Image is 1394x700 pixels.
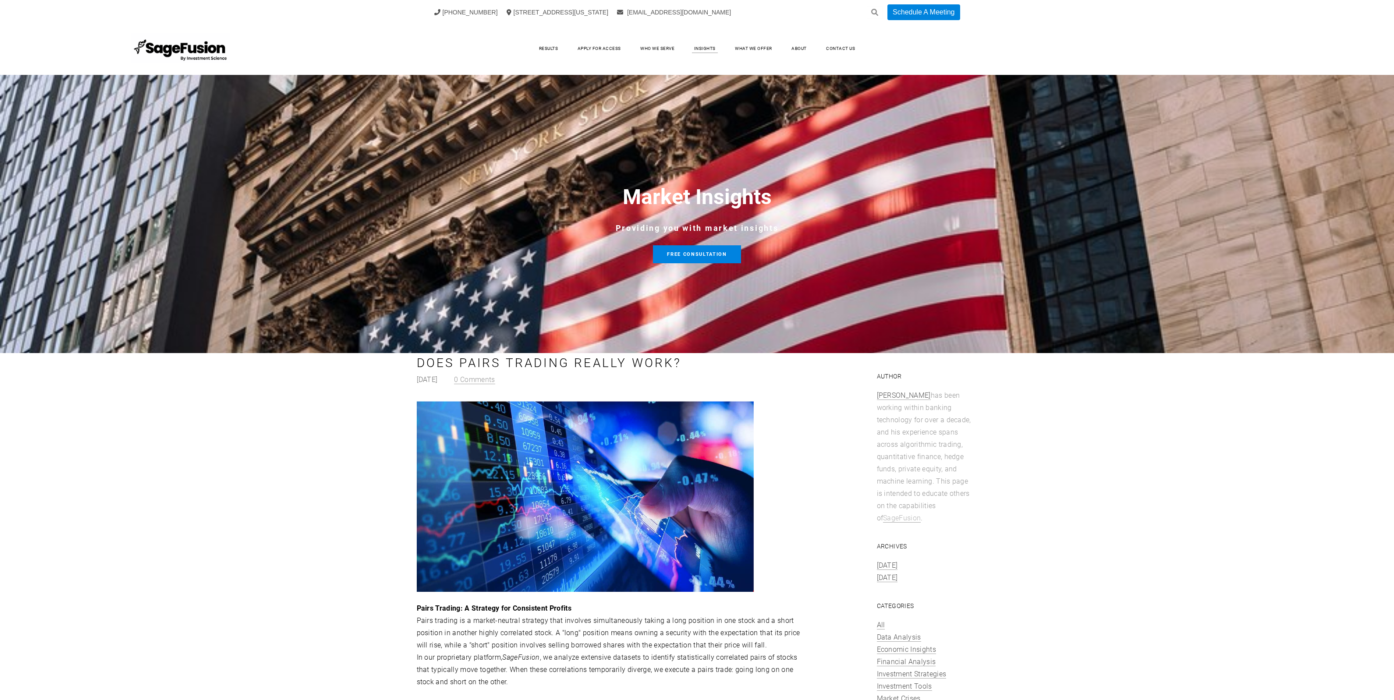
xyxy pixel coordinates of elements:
[623,184,772,209] font: Market Insights
[877,561,898,570] a: [DATE]
[653,245,741,263] a: free consultation
[417,376,438,385] span: [DATE]
[507,9,609,16] a: [STREET_ADDRESS][US_STATE]
[887,4,960,20] a: Schedule A Meeting
[631,42,683,55] a: Who We Serve
[877,621,885,629] a: All
[877,670,947,679] a: Investment Strategies
[131,33,230,64] img: SageFusion | Intelligent Investment Management
[569,42,630,55] a: Apply for Access
[877,597,973,615] h2: Categories
[783,42,816,55] a: About
[726,42,781,55] a: What We Offer
[877,682,932,691] a: Investment Tools
[877,391,971,523] span: has been working within banking technology for over a decade, and his experience spans across alg...
[877,368,973,385] h2: Author
[502,653,539,661] em: SageFusion
[817,42,864,55] a: Contact Us
[877,573,898,582] a: [DATE]
[877,658,936,666] a: Financial Analysis
[685,42,724,55] a: Insights
[530,42,567,55] a: Results
[667,251,727,257] span: free consultation
[877,633,921,642] a: Data Analysis
[417,400,754,592] img: Picture
[877,391,931,400] a: [PERSON_NAME]
[454,375,495,384] a: 0 Comments
[616,223,779,233] span: Providing you with market insights
[417,356,682,370] a: Does Pairs Trading Really Work?
[417,604,571,612] strong: Pairs Trading: A Strategy for Consistent Profits
[617,9,731,16] a: [EMAIL_ADDRESS][DOMAIN_NAME]
[434,9,498,16] a: [PHONE_NUMBER]
[883,514,921,523] a: SageFusion
[877,537,973,555] h2: Archives
[877,645,936,654] a: Economic Insights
